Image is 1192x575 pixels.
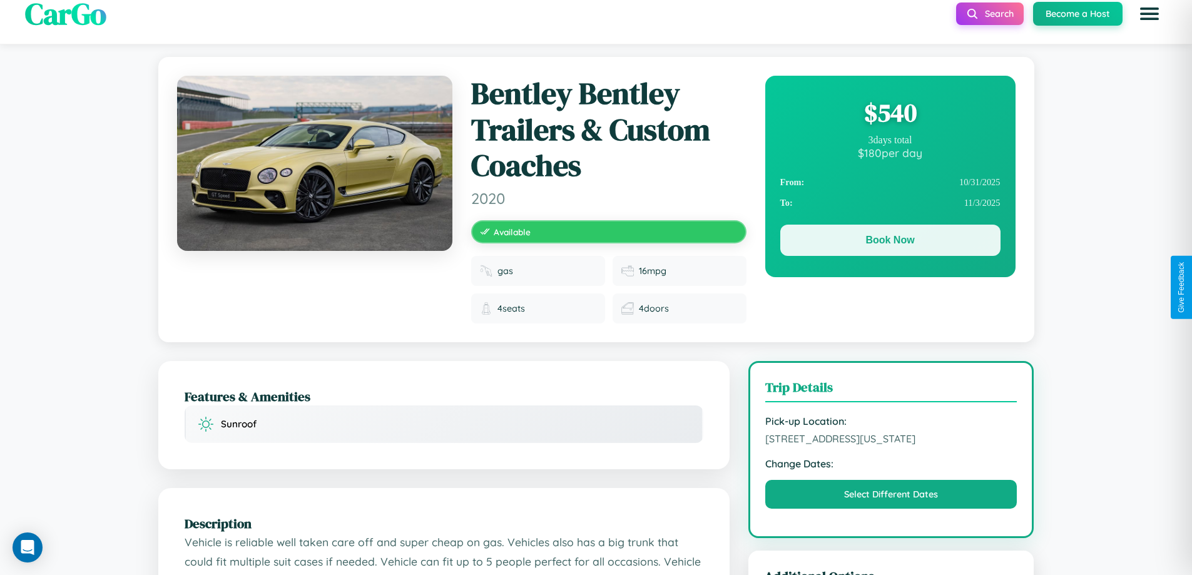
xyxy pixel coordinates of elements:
button: Book Now [780,225,1001,256]
span: Search [985,8,1014,19]
h2: Features & Amenities [185,387,703,405]
span: 4 seats [497,303,525,314]
h2: Description [185,514,703,532]
img: Seats [480,302,492,315]
div: Open Intercom Messenger [13,532,43,562]
div: 3 days total [780,135,1001,146]
strong: Change Dates: [765,457,1017,470]
div: 10 / 31 / 2025 [780,172,1001,193]
img: Bentley Bentley Trailers & Custom Coaches 2020 [177,76,452,251]
img: Fuel efficiency [621,265,634,277]
h1: Bentley Bentley Trailers & Custom Coaches [471,76,746,184]
span: 4 doors [639,303,669,314]
img: Fuel type [480,265,492,277]
span: Available [494,226,531,237]
button: Become a Host [1033,2,1123,26]
span: gas [497,265,513,277]
button: Select Different Dates [765,480,1017,509]
span: 16 mpg [639,265,666,277]
div: 11 / 3 / 2025 [780,193,1001,213]
div: $ 180 per day [780,146,1001,160]
h3: Trip Details [765,378,1017,402]
strong: From: [780,177,805,188]
strong: To: [780,198,793,208]
span: Sunroof [221,418,257,430]
span: 2020 [471,189,746,208]
button: Search [956,3,1024,25]
div: Give Feedback [1177,262,1186,313]
img: Doors [621,302,634,315]
span: [STREET_ADDRESS][US_STATE] [765,432,1017,445]
div: $ 540 [780,96,1001,130]
strong: Pick-up Location: [765,415,1017,427]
